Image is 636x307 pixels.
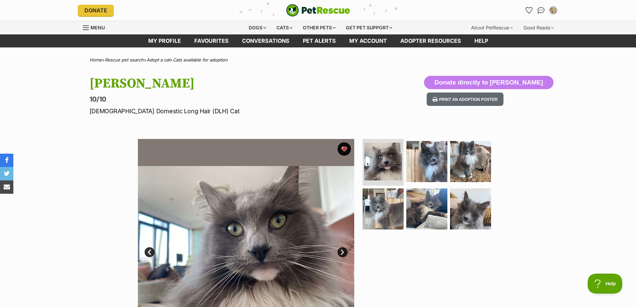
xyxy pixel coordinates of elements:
[89,95,372,104] p: 10/10
[89,57,102,62] a: Home
[89,107,372,116] p: [DEMOGRAPHIC_DATA] Domestic Long Hair (DLH) Cat
[105,57,144,62] a: Rescue pet search
[406,141,447,182] img: Photo of Gus
[519,21,559,34] div: Good Reads
[466,21,517,34] div: About PetRescue
[406,188,447,229] img: Photo of Gus
[450,188,491,229] img: Photo of Gus
[427,93,503,106] button: Print an adoption poster
[89,76,372,91] h1: [PERSON_NAME]
[450,141,491,182] img: Photo of Gus
[298,21,340,34] div: Other pets
[286,4,350,17] a: PetRescue
[363,188,404,229] img: Photo of Gus
[538,7,545,14] img: chat-41dd97257d64d25036548639549fe6c8038ab92f7586957e7f3b1b290dea8141.svg
[188,34,235,47] a: Favourites
[173,57,228,62] a: Cats available for adoption
[550,7,557,14] img: Tammy Silverstein profile pic
[272,21,297,34] div: Cats
[588,274,623,294] iframe: Help Scout Beacon - Open
[142,34,188,47] a: My profile
[296,34,343,47] a: Pet alerts
[145,247,155,257] a: Prev
[235,34,296,47] a: conversations
[147,57,170,62] a: Adopt a cat
[286,4,350,17] img: logo-cat-932fe2b9b8326f06289b0f2fb663e598f794de774fb13d1741a6617ecf9a85b4.svg
[524,5,535,16] a: Favourites
[83,21,110,33] a: Menu
[338,247,348,257] a: Next
[90,25,105,30] span: Menu
[468,34,495,47] a: Help
[394,34,468,47] a: Adopter resources
[364,143,402,180] img: Photo of Gus
[341,21,397,34] div: Get pet support
[73,57,564,62] div: > > >
[338,142,351,156] button: favourite
[524,5,559,16] ul: Account quick links
[536,5,547,16] a: Conversations
[343,34,394,47] a: My account
[78,5,114,16] a: Donate
[424,76,553,89] button: Donate directly to [PERSON_NAME]
[244,21,271,34] div: Dogs
[548,5,559,16] button: My account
